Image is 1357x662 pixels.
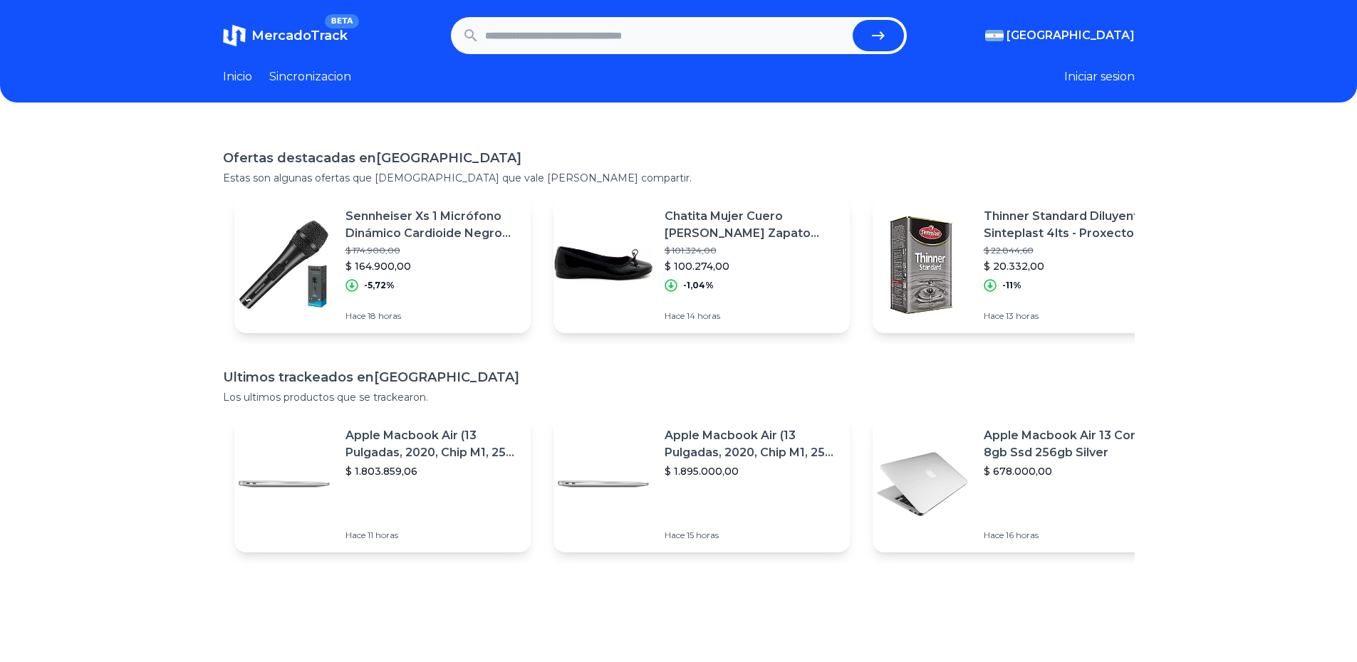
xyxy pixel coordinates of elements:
img: Featured image [873,215,972,315]
img: Featured image [234,434,334,534]
span: [GEOGRAPHIC_DATA] [1007,27,1135,44]
p: -5,72% [364,280,395,291]
p: Los ultimos productos que se trackearon. [223,390,1135,404]
a: Featured imageApple Macbook Air 13 Core I5 8gb Ssd 256gb Silver$ 678.000,00Hace 16 horas [873,416,1169,552]
a: Sincronizacion [269,68,351,85]
button: [GEOGRAPHIC_DATA] [985,27,1135,44]
a: Inicio [223,68,252,85]
img: Featured image [553,215,653,315]
p: -1,04% [683,280,714,291]
span: MercadoTrack [251,28,348,43]
p: $ 22.844,60 [984,245,1158,256]
button: Iniciar sesion [1064,68,1135,85]
p: Hace 11 horas [345,530,519,541]
p: Hace 18 horas [345,310,519,322]
p: $ 100.274,00 [665,259,838,273]
p: Thinner Standard Diluyente Sinteplast 4lts - Proxecto [984,208,1158,242]
p: $ 164.900,00 [345,259,519,273]
p: Hace 13 horas [984,310,1158,322]
p: Estas son algunas ofertas que [DEMOGRAPHIC_DATA] que vale [PERSON_NAME] compartir. [223,171,1135,185]
p: Apple Macbook Air 13 Core I5 8gb Ssd 256gb Silver [984,427,1158,461]
p: Apple Macbook Air (13 Pulgadas, 2020, Chip M1, 256 Gb De Ssd, 8 Gb De Ram) - Plata [665,427,838,461]
p: $ 1.803.859,06 [345,464,519,478]
p: Sennheiser Xs 1 Micrófono Dinámico Cardioide Negro C/switch [345,208,519,242]
a: Featured imageChatita Mujer Cuero [PERSON_NAME] Zapato Mocasin Mccha2944 Ch$ 101.324,00$ 100.274,... [553,196,850,333]
span: BETA [325,14,358,28]
a: Featured imageSennheiser Xs 1 Micrófono Dinámico Cardioide Negro C/switch$ 174.900,00$ 164.900,00... [234,196,531,333]
img: Featured image [873,434,972,534]
p: Hace 15 horas [665,530,838,541]
a: Featured imageThinner Standard Diluyente Sinteplast 4lts - Proxecto$ 22.844,60$ 20.332,00-11%Hace... [873,196,1169,333]
a: Featured imageApple Macbook Air (13 Pulgadas, 2020, Chip M1, 256 Gb De Ssd, 8 Gb De Ram) - Plata$... [234,416,531,552]
p: Apple Macbook Air (13 Pulgadas, 2020, Chip M1, 256 Gb De Ssd, 8 Gb De Ram) - Plata [345,427,519,461]
p: Hace 16 horas [984,530,1158,541]
img: MercadoTrack [223,24,246,47]
p: Hace 14 horas [665,310,838,322]
a: Featured imageApple Macbook Air (13 Pulgadas, 2020, Chip M1, 256 Gb De Ssd, 8 Gb De Ram) - Plata$... [553,416,850,552]
a: MercadoTrackBETA [223,24,348,47]
h1: Ofertas destacadas en [GEOGRAPHIC_DATA] [223,148,1135,168]
img: Featured image [553,434,653,534]
p: $ 678.000,00 [984,464,1158,478]
img: Argentina [985,30,1004,41]
p: $ 20.332,00 [984,259,1158,273]
p: $ 101.324,00 [665,245,838,256]
img: Featured image [234,215,334,315]
p: -11% [1002,280,1021,291]
p: $ 1.895.000,00 [665,464,838,478]
p: Chatita Mujer Cuero [PERSON_NAME] Zapato Mocasin Mccha2944 Ch [665,208,838,242]
p: $ 174.900,00 [345,245,519,256]
h1: Ultimos trackeados en [GEOGRAPHIC_DATA] [223,367,1135,387]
